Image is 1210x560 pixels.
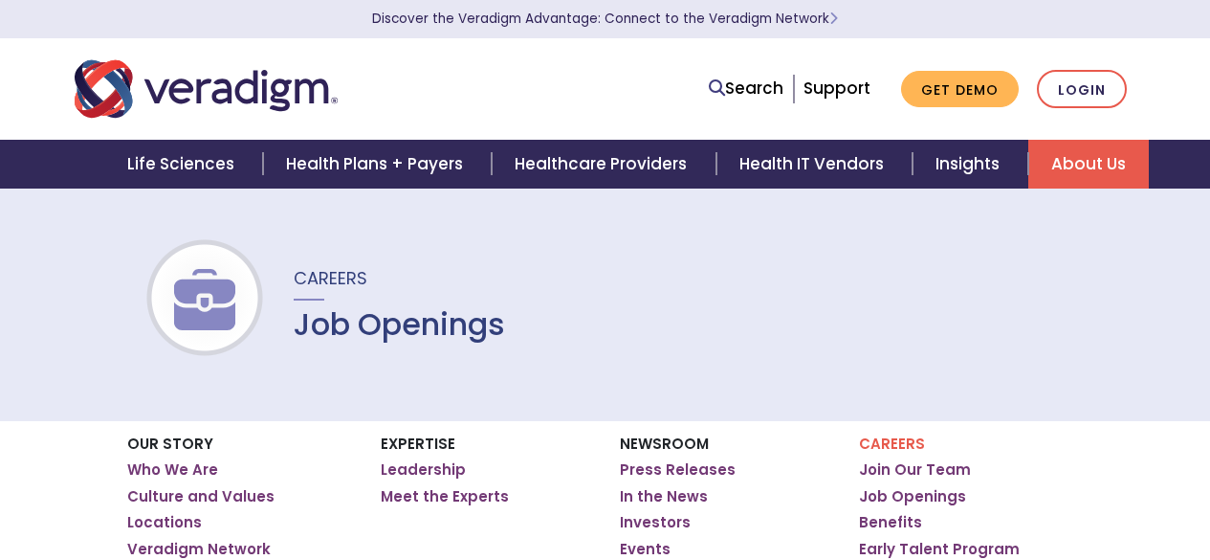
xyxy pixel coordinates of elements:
[1028,140,1149,189] a: About Us
[913,140,1028,189] a: Insights
[127,540,271,559] a: Veradigm Network
[263,140,492,189] a: Health Plans + Payers
[104,140,263,189] a: Life Sciences
[859,460,971,480] a: Join Our Team
[127,460,218,480] a: Who We Are
[859,487,966,506] a: Job Openings
[294,266,367,290] span: Careers
[294,306,505,343] h1: Job Openings
[127,513,202,532] a: Locations
[620,513,691,532] a: Investors
[381,487,509,506] a: Meet the Experts
[127,487,275,506] a: Culture and Values
[620,540,671,559] a: Events
[901,71,1019,108] a: Get Demo
[620,460,736,480] a: Press Releases
[803,77,870,100] a: Support
[372,10,838,28] a: Discover the Veradigm Advantage: Connect to the Veradigm NetworkLearn More
[492,140,715,189] a: Healthcare Providers
[75,57,338,121] img: Veradigm logo
[716,140,913,189] a: Health IT Vendors
[709,76,783,101] a: Search
[829,10,838,28] span: Learn More
[381,460,466,480] a: Leadership
[1037,70,1127,109] a: Login
[620,487,708,506] a: In the News
[859,513,922,532] a: Benefits
[859,540,1020,559] a: Early Talent Program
